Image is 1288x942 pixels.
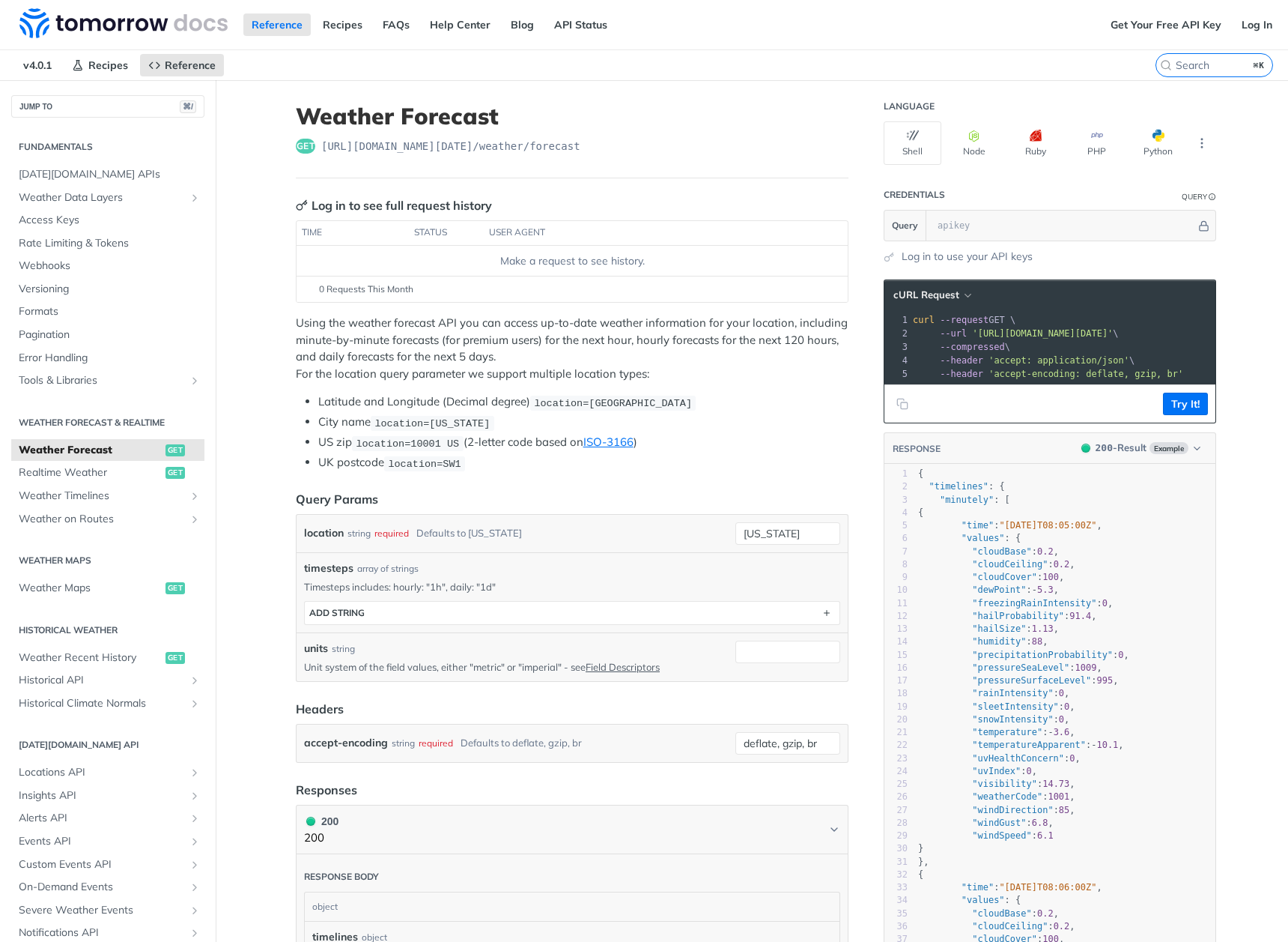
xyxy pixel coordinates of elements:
[972,740,1086,750] span: "temperatureApparent"
[918,572,1064,582] span: : ,
[972,675,1091,686] span: "pressureSurfaceLevel"
[11,416,204,429] h2: Weather Forecast & realtime
[1160,59,1172,71] svg: Search
[11,692,204,715] a: Historical Climate NormalsShow subpages for Historical Climate Normals
[11,577,204,600] a: Weather Mapsget
[11,830,204,853] a: Events APIShow subpages for Events API
[884,327,910,340] div: 2
[1096,442,1113,453] span: 200
[19,236,201,251] span: Rate Limiting & Tokens
[19,926,185,941] span: Notifications API
[189,490,201,502] button: Show subpages for Weather Timelines
[347,522,371,544] div: string
[416,522,522,544] div: Defaults to [US_STATE]
[586,661,660,673] a: Field Descriptors
[884,558,908,571] div: 8
[1069,753,1075,764] span: 0
[884,367,910,381] div: 5
[940,355,983,366] span: --header
[918,727,1075,737] span: : ,
[19,351,201,366] span: Error Handling
[1182,191,1216,202] div: QueryInformation
[884,571,908,584] div: 9
[502,13,542,36] a: Blog
[972,805,1053,815] span: "windDirection"
[19,304,201,319] span: Formats
[11,647,204,669] a: Weather Recent Historyget
[913,315,935,325] span: curl
[884,584,908,597] div: 10
[19,903,185,918] span: Severe Weather Events
[892,393,913,415] button: Copy to clipboard
[1074,441,1208,456] button: 200200-ResultExample
[296,490,378,508] div: Query Params
[19,282,201,297] span: Versioning
[392,732,415,754] div: string
[304,813,840,847] button: 200 200200
[940,369,983,379] span: --header
[88,58,128,72] span: Recipes
[189,513,201,525] button: Show subpages for Weather on Routes
[884,804,908,817] div: 27
[884,713,908,726] div: 20
[243,13,311,36] a: Reference
[140,54,224,76] a: Reference
[940,495,994,505] span: "minutely"
[945,121,1003,165] button: Node
[296,103,848,130] h1: Weather Forecast
[972,328,1113,339] span: '[URL][DOMAIN_NAME][DATE]'
[309,607,365,618] div: ADD string
[19,167,201,182] span: [DATE][DOMAIN_NAME] APIs
[19,673,185,688] span: Historical API
[1042,572,1059,582] span: 100
[19,765,185,780] span: Locations API
[972,818,1026,828] span: "windGust"
[318,393,848,411] li: Latitude and Longitude (Decimal degree)
[1032,818,1048,828] span: 6.8
[189,836,201,848] button: Show subpages for Events API
[484,221,818,245] th: user agent
[189,375,201,387] button: Show subpages for Tools & Libraries
[930,211,1196,241] input: apikey
[918,520,1102,531] span: : ,
[19,581,162,596] span: Weather Maps
[11,369,204,392] a: Tools & LibrariesShow subpages for Tools & Libraries
[962,520,994,531] span: "time"
[534,397,692,408] span: location=[GEOGRAPHIC_DATA]
[893,289,959,301] span: cURL Request
[11,462,204,484] a: Realtime Weatherget
[296,700,344,718] div: Headers
[972,766,1021,776] span: "uvIndex"
[1096,675,1113,686] span: 995
[305,602,839,624] button: ADD string
[296,139,315,154] span: get
[165,467,185,479] span: get
[304,732,388,754] label: accept-encoding
[972,572,1037,582] span: "cloudCover"
[296,199,308,211] svg: Key
[189,881,201,893] button: Show subpages for On-Demand Events
[19,190,185,205] span: Weather Data Layers
[972,546,1031,557] span: "cloudBase"
[918,481,1005,492] span: : {
[913,315,1015,325] span: GET \
[11,140,204,154] h2: Fundamentals
[19,8,228,38] img: Tomorrow.io Weather API Docs
[884,354,910,367] div: 4
[1081,444,1090,453] span: 200
[1182,191,1207,202] div: Query
[884,856,908,869] div: 31
[1096,441,1146,456] div: - Result
[11,876,204,899] a: On-Demand EventsShow subpages for On-Demand Events
[884,189,945,201] div: Credentials
[11,187,204,209] a: Weather Data LayersShow subpages for Weather Data Layers
[1054,727,1070,737] span: 3.6
[11,95,204,118] button: JUMP TO⌘/
[884,507,908,519] div: 4
[972,714,1053,725] span: "snowIntensity"
[11,278,204,301] a: Versioning
[918,714,1069,725] span: : ,
[884,100,935,112] div: Language
[332,642,355,656] div: string
[19,696,185,711] span: Historical Climate Normals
